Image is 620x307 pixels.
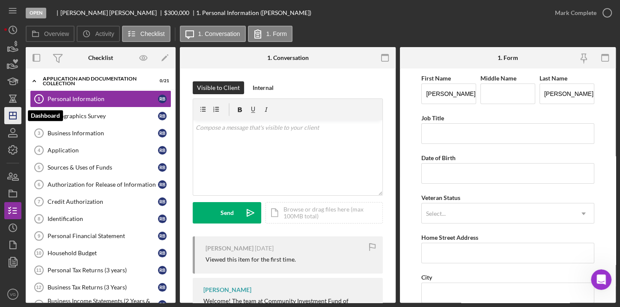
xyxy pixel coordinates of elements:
[421,274,432,281] label: City
[267,54,309,61] div: 1. Conversation
[48,181,158,188] div: Authorization for Release of Information
[158,112,167,120] div: R B
[48,198,158,205] div: Credit Authorization
[30,227,171,244] a: 9Personal Financial StatementRB
[248,26,292,42] button: 1. Form
[197,81,240,94] div: Visible to Client
[26,8,46,18] div: Open
[421,154,456,161] label: Date of Birth
[95,30,114,37] label: Activity
[154,78,169,83] div: 0 / 21
[206,245,253,252] div: [PERSON_NAME]
[30,142,171,159] a: 4ApplicationRB
[38,96,40,101] tspan: 1
[253,81,274,94] div: Internal
[10,292,16,297] text: VG
[48,267,158,274] div: Personal Tax Returns (3 years)
[36,250,41,256] tspan: 10
[158,163,167,172] div: R B
[38,113,40,119] tspan: 2
[546,4,616,21] button: Mark Complete
[48,250,158,256] div: Household Budget
[48,215,158,222] div: Identification
[60,9,164,16] div: [PERSON_NAME] [PERSON_NAME]
[248,81,278,94] button: Internal
[555,4,596,21] div: Mark Complete
[48,130,158,137] div: Business Information
[30,193,171,210] a: 7Credit AuthorizationRB
[122,26,170,42] button: Checklist
[198,30,240,37] label: 1. Conversation
[221,202,234,224] div: Send
[266,30,287,37] label: 1. Form
[30,244,171,262] a: 10Household BudgetRB
[421,75,451,82] label: First Name
[26,26,75,42] button: Overview
[38,216,40,221] tspan: 8
[43,76,148,86] div: Application and Documentation Collection
[88,54,113,61] div: Checklist
[540,75,567,82] label: Last Name
[158,197,167,206] div: R B
[196,9,311,16] div: 1. Personal Information ([PERSON_NAME])
[38,148,41,153] tspan: 4
[38,233,40,238] tspan: 9
[158,180,167,189] div: R B
[158,266,167,274] div: R B
[426,210,446,217] div: Select...
[30,90,171,107] a: 1Personal InformationRB
[36,302,41,307] tspan: 13
[30,176,171,193] a: 6Authorization for Release of InformationRB
[77,26,119,42] button: Activity
[30,279,171,296] a: 12Business Tax Returns (3 Years)RB
[255,245,274,252] time: 2025-09-22 16:29
[180,26,246,42] button: 1. Conversation
[158,249,167,257] div: R B
[193,81,244,94] button: Visible to Client
[158,146,167,155] div: R B
[30,159,171,176] a: 5Sources & Uses of FundsRB
[36,268,41,273] tspan: 11
[48,232,158,239] div: Personal Financial Statement
[48,164,158,171] div: Sources & Uses of Funds
[48,284,158,291] div: Business Tax Returns (3 Years)
[164,9,189,16] span: $300,000
[421,234,478,241] label: Home Street Address
[158,215,167,223] div: R B
[4,286,21,303] button: VG
[158,232,167,240] div: R B
[591,269,611,290] iframe: Intercom live chat
[206,256,296,263] div: Viewed this item for the first time.
[30,210,171,227] a: 8IdentificationRB
[48,113,158,119] div: Demographics Survey
[193,202,261,224] button: Send
[38,182,40,187] tspan: 6
[30,125,171,142] a: 3Business InformationRB
[421,114,444,122] label: Job Title
[158,95,167,103] div: R B
[203,286,251,293] div: [PERSON_NAME]
[140,30,165,37] label: Checklist
[44,30,69,37] label: Overview
[48,95,158,102] div: Personal Information
[158,283,167,292] div: R B
[38,131,40,136] tspan: 3
[158,129,167,137] div: R B
[498,54,518,61] div: 1. Form
[480,75,516,82] label: Middle Name
[36,285,41,290] tspan: 12
[38,199,40,204] tspan: 7
[30,107,171,125] a: 2Demographics SurveyRB
[30,262,171,279] a: 11Personal Tax Returns (3 years)RB
[38,165,40,170] tspan: 5
[48,147,158,154] div: Application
